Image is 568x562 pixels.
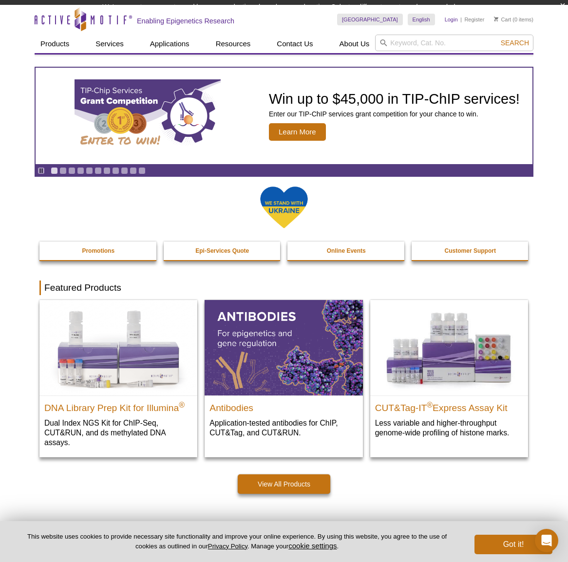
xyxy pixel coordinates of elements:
[427,401,433,409] sup: ®
[39,300,197,457] a: DNA Library Prep Kit for Illumina DNA Library Prep Kit for Illumina® Dual Index NGS Kit for ChIP-...
[82,247,114,254] strong: Promotions
[137,17,234,25] h2: Enabling Epigenetics Research
[95,167,102,174] a: Go to slide 6
[375,35,533,51] input: Keyword, Cat. No.
[269,110,520,118] p: Enter our TIP-ChIP services grant competition for your chance to win.
[271,35,319,53] a: Contact Us
[474,535,552,554] button: Got it!
[39,281,529,295] h2: Featured Products
[210,35,257,53] a: Resources
[327,247,366,254] strong: Online Events
[179,401,185,409] sup: ®
[36,68,532,164] article: TIP-ChIP Services Grant Competition
[90,35,130,53] a: Services
[195,247,249,254] strong: Epi-Services Quote
[445,16,458,23] a: Login
[44,418,192,448] p: Dual Index NGS Kit for ChIP-Seq, CUT&RUN, and ds methylated DNA assays.
[464,16,484,23] a: Register
[375,398,523,413] h2: CUT&Tag-IT Express Assay Kit
[238,474,330,494] a: View All Products
[51,167,58,174] a: Go to slide 1
[288,542,337,550] button: cookie settings
[205,300,362,448] a: All Antibodies Antibodies Application-tested antibodies for ChIP, CUT&Tag, and CUT&RUN.
[35,35,75,53] a: Products
[38,167,45,174] a: Toggle autoplay
[144,35,195,53] a: Applications
[460,14,462,25] li: |
[412,242,530,260] a: Customer Support
[287,242,405,260] a: Online Events
[59,167,67,174] a: Go to slide 2
[86,167,93,174] a: Go to slide 5
[370,300,528,395] img: CUT&Tag-IT® Express Assay Kit
[334,35,376,53] a: About Us
[39,300,197,395] img: DNA Library Prep Kit for Illumina
[445,247,496,254] strong: Customer Support
[337,14,403,25] a: [GEOGRAPHIC_DATA]
[75,79,221,152] img: TIP-ChIP Services Grant Competition
[36,68,532,164] a: TIP-ChIP Services Grant Competition Win up to $45,000 in TIP-ChIP services! Enter our TIP-ChIP se...
[121,167,128,174] a: Go to slide 9
[209,418,358,438] p: Application-tested antibodies for ChIP, CUT&Tag, and CUT&RUN.
[375,418,523,438] p: Less variable and higher-throughput genome-wide profiling of histone marks​.
[494,17,498,21] img: Your Cart
[16,532,458,551] p: This website uses cookies to provide necessary site functionality and improve your online experie...
[205,300,362,395] img: All Antibodies
[408,14,435,25] a: English
[39,242,157,260] a: Promotions
[209,398,358,413] h2: Antibodies
[44,398,192,413] h2: DNA Library Prep Kit for Illumina
[138,167,146,174] a: Go to slide 11
[494,16,511,23] a: Cart
[77,167,84,174] a: Go to slide 4
[260,186,308,229] img: We Stand With Ukraine
[535,529,558,552] div: Open Intercom Messenger
[103,167,111,174] a: Go to slide 7
[68,167,76,174] a: Go to slide 3
[269,92,520,106] h2: Win up to $45,000 in TIP-ChIP services!
[501,39,529,47] span: Search
[112,167,119,174] a: Go to slide 8
[269,123,326,141] span: Learn More
[208,543,247,550] a: Privacy Policy
[494,14,533,25] li: (0 items)
[130,167,137,174] a: Go to slide 10
[164,242,282,260] a: Epi-Services Quote
[370,300,528,448] a: CUT&Tag-IT® Express Assay Kit CUT&Tag-IT®Express Assay Kit Less variable and higher-throughput ge...
[498,38,532,47] button: Search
